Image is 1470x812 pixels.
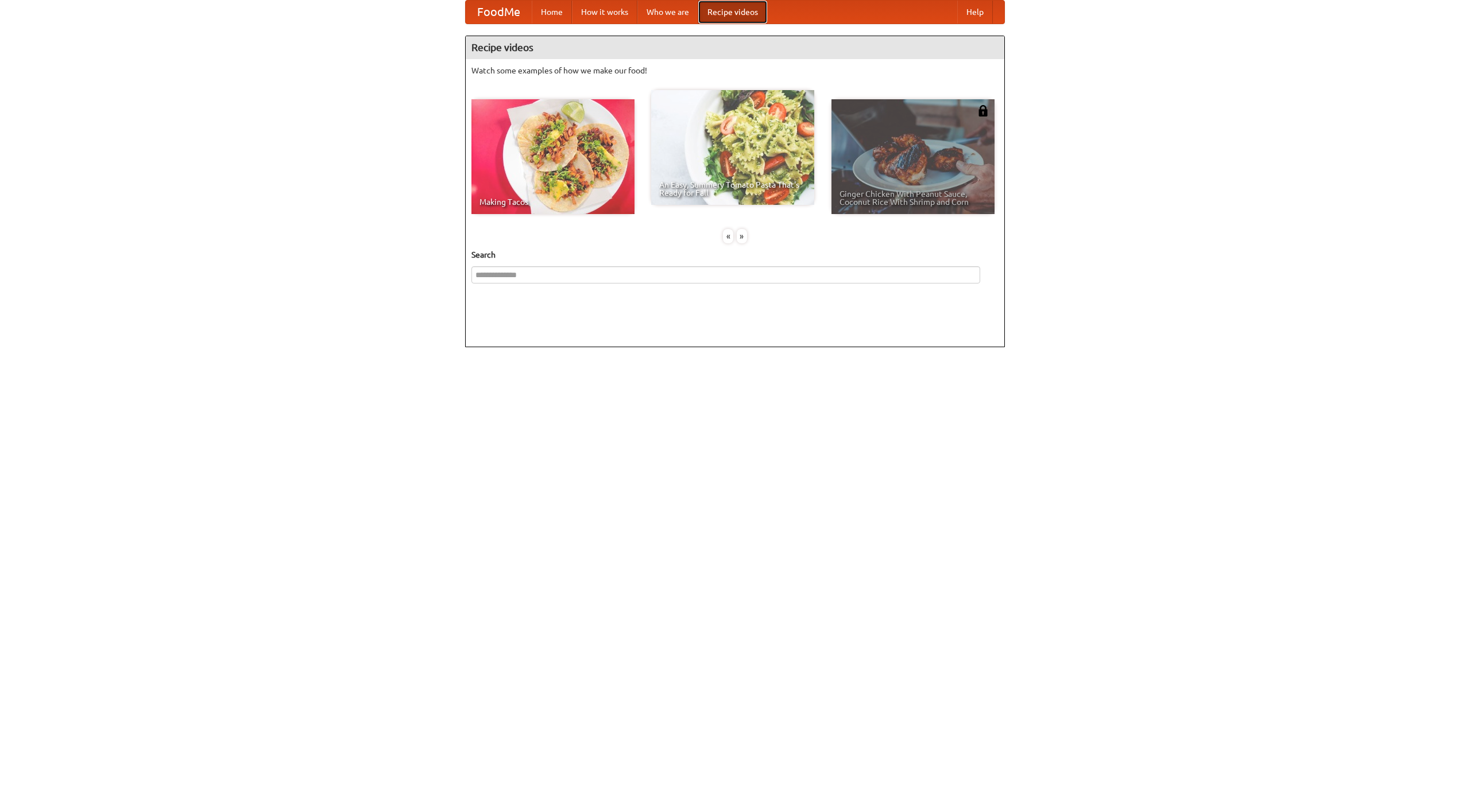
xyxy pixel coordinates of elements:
a: Home [532,1,572,24]
h4: Recipe videos [466,36,1004,59]
img: 483408.png [977,105,989,116]
h5: Search [471,249,999,261]
p: Watch some examples of how we make our food! [471,65,999,76]
a: Help [957,1,993,24]
a: Who we are [637,1,698,24]
a: FoodMe [466,1,532,24]
a: Recipe videos [698,1,767,24]
a: Making Tacos [471,99,635,214]
a: An Easy, Summery Tomato Pasta That's Ready for Fall [651,90,814,205]
span: Making Tacos [479,198,626,206]
div: « [723,229,733,243]
a: How it works [572,1,637,24]
span: An Easy, Summery Tomato Pasta That's Ready for Fall [659,181,806,197]
div: » [737,229,747,243]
